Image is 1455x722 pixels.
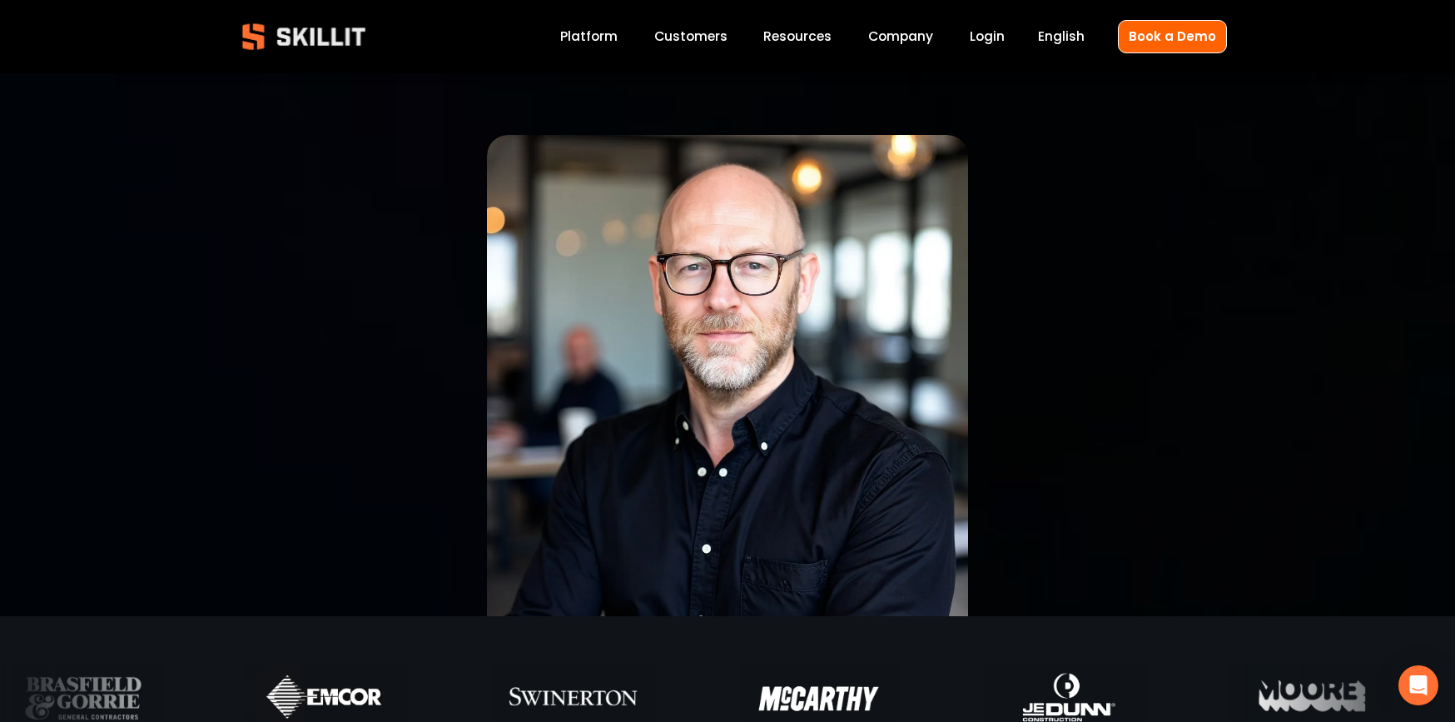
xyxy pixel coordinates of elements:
a: Book a Demo [1118,20,1227,52]
a: Platform [560,26,618,48]
a: folder dropdown [763,26,832,48]
div: language picker [1038,26,1085,48]
span: English [1038,27,1085,46]
div: Open Intercom Messenger [1398,665,1438,705]
a: Company [868,26,933,48]
a: Login [970,26,1005,48]
span: Resources [763,27,832,46]
img: Skillit [228,12,380,62]
a: Customers [654,26,727,48]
